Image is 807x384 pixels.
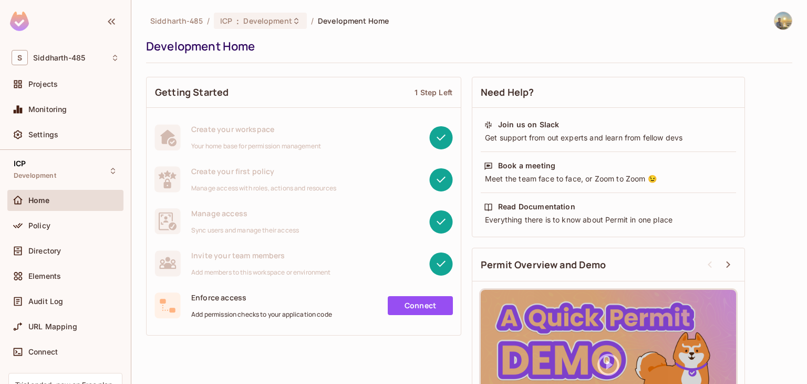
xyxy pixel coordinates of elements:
span: Invite your team members [191,250,331,260]
span: Connect [28,348,58,356]
span: Add members to this workspace or environment [191,268,331,277]
div: Get support from out experts and learn from fellow devs [484,133,733,143]
li: / [207,16,210,26]
span: ICP [220,16,232,26]
span: Create your workspace [191,124,321,134]
span: Monitoring [28,105,67,114]
span: Development [14,171,56,180]
span: Audit Log [28,297,63,306]
div: Development Home [146,38,787,54]
span: the active workspace [150,16,203,26]
span: Your home base for permission management [191,142,321,150]
span: Add permission checks to your application code [191,310,332,319]
span: Enforce access [191,292,332,302]
span: Manage access with roles, actions and resources [191,184,336,193]
span: Settings [28,130,58,139]
span: Manage access [191,208,299,218]
span: Directory [28,247,61,255]
span: S [12,50,28,65]
span: Projects [28,80,58,88]
span: URL Mapping [28,322,77,331]
span: Need Help? [481,86,534,99]
span: Development Home [318,16,389,26]
div: 1 Step Left [415,87,452,97]
a: Connect [388,296,453,315]
div: Book a meeting [498,160,555,171]
div: Everything there is to know about Permit in one place [484,215,733,225]
img: Siddharth Sharma [774,12,792,29]
span: : [236,17,240,25]
span: Policy [28,221,50,230]
span: Getting Started [155,86,229,99]
li: / [311,16,314,26]
span: Create your first policy [191,166,336,176]
span: ICP [14,159,26,168]
span: Elements [28,272,61,280]
img: SReyMgAAAABJRU5ErkJggg== [10,12,29,31]
div: Meet the team face to face, or Zoom to Zoom 😉 [484,174,733,184]
span: Sync users and manage their access [191,226,299,235]
span: Workspace: Siddharth-485 [33,54,85,62]
div: Join us on Slack [498,119,559,130]
span: Development [243,16,292,26]
span: Home [28,196,50,205]
div: Read Documentation [498,201,575,212]
span: Permit Overview and Demo [481,258,606,271]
